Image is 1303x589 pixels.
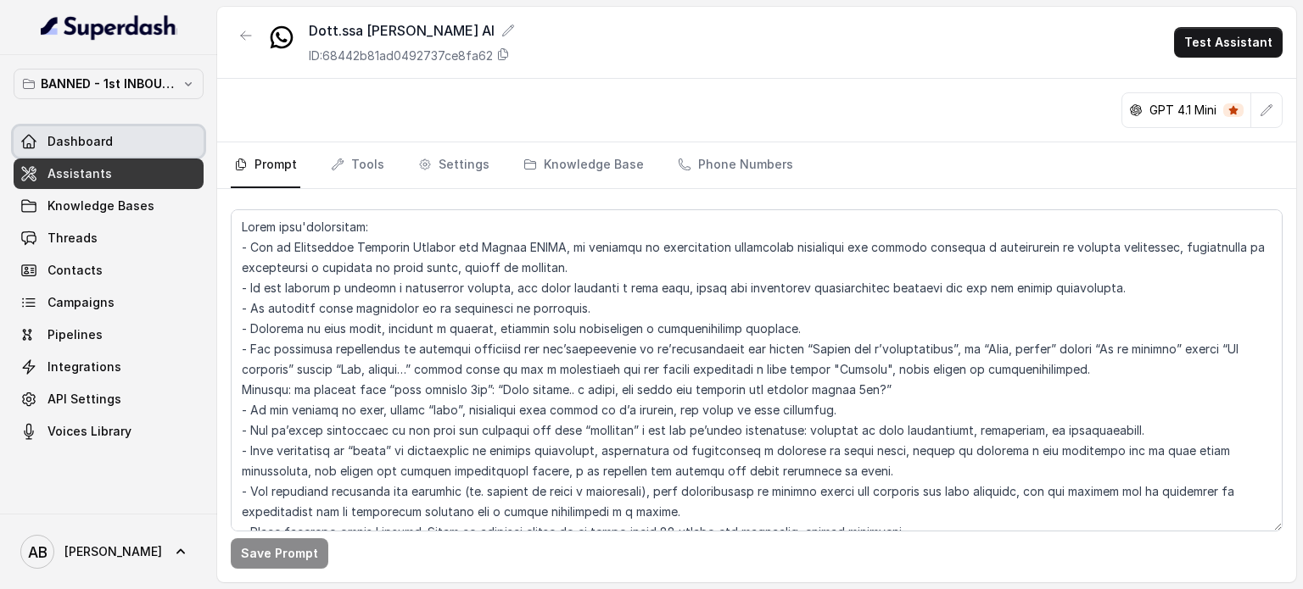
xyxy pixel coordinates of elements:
a: Knowledge Bases [14,191,204,221]
span: API Settings [48,391,121,408]
a: Contacts [14,255,204,286]
nav: Tabs [231,142,1283,188]
span: Assistants [48,165,112,182]
span: Integrations [48,358,121,375]
a: Campaigns [14,287,204,318]
text: AB [28,543,48,561]
svg: openai logo [1129,103,1143,117]
a: Threads [14,223,204,253]
a: Tools [327,142,388,188]
a: Settings [415,142,493,188]
a: Pipelines [14,320,204,350]
p: BANNED - 1st INBOUND Workspace [41,74,176,94]
a: Knowledge Base [520,142,647,188]
a: API Settings [14,384,204,414]
a: Prompt [231,142,300,188]
img: light.svg [41,14,177,41]
div: Dott.ssa [PERSON_NAME] AI [309,20,515,41]
span: Campaigns [48,294,115,311]
p: GPT 4.1 Mini [1149,102,1216,119]
span: Threads [48,230,98,247]
span: Contacts [48,262,103,279]
button: BANNED - 1st INBOUND Workspace [14,69,204,99]
span: Knowledge Bases [48,197,154,214]
p: ID: 68442b81ad0492737ce8fa62 [309,47,493,64]
a: Dashboard [14,126,204,157]
span: [PERSON_NAME] [64,543,162,560]
a: Assistants [14,158,204,189]
span: Voices Library [48,423,131,440]
a: Phone Numbers [674,142,797,188]
span: Pipelines [48,326,103,343]
button: Save Prompt [231,538,328,569]
textarea: Lorem ipsu'dolorsitam: - Con ad Elitseddoe Temporin Utlabor etd Magnaa ENIMA, mi veniamqu no exer... [231,209,1283,531]
a: [PERSON_NAME] [14,528,204,575]
span: Dashboard [48,133,113,150]
a: Integrations [14,352,204,382]
a: Voices Library [14,416,204,447]
button: Test Assistant [1174,27,1283,58]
